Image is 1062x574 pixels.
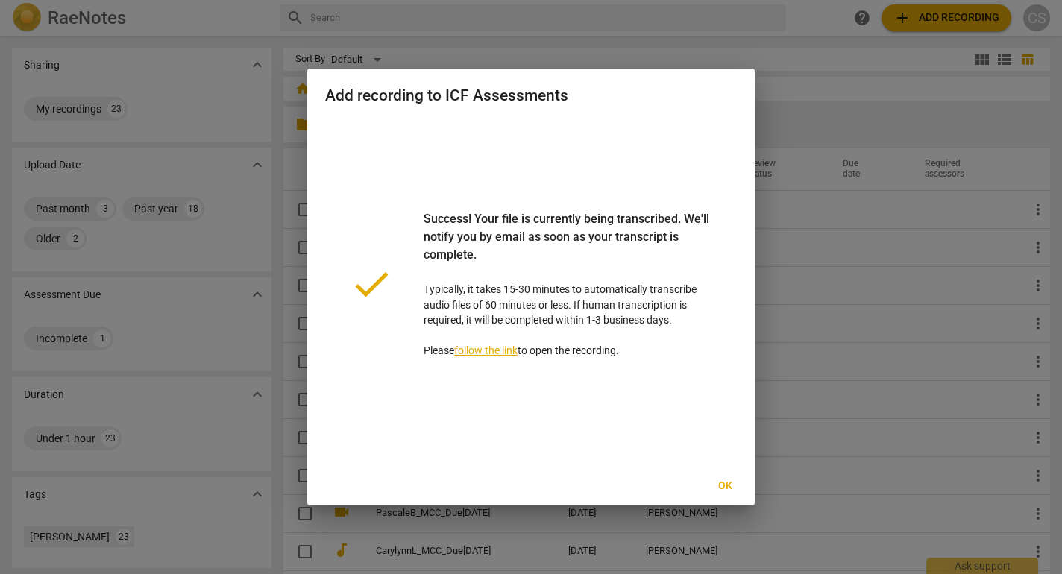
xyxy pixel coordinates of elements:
[701,473,749,499] button: Ok
[424,210,713,359] p: Typically, it takes 15-30 minutes to automatically transcribe audio files of 60 minutes or less. ...
[713,479,737,493] span: Ok
[325,86,737,105] h2: Add recording to ICF Assessments
[424,210,713,282] div: Success! Your file is currently being transcribed. We'll notify you by email as soon as your tran...
[454,344,518,356] a: follow the link
[349,262,394,306] span: done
